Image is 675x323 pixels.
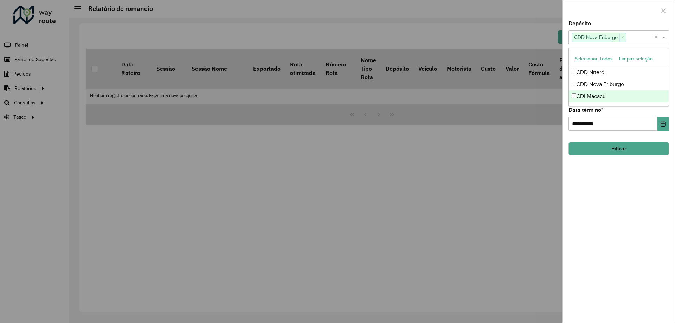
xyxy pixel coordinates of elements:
div: CDI Macacu [569,90,669,102]
div: CDD Nova Friburgo [569,78,669,90]
button: Selecionar Todos [571,53,616,64]
label: Depósito [568,19,591,28]
ng-dropdown-panel: Options list [568,48,669,106]
button: Filtrar [568,142,669,155]
span: CDD Nova Friburgo [572,33,619,41]
span: Clear all [654,33,660,41]
span: × [619,33,626,42]
div: CDD Niterói [569,66,669,78]
button: Choose Date [657,117,669,131]
button: Limpar seleção [616,53,656,64]
label: Data término [568,106,603,114]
